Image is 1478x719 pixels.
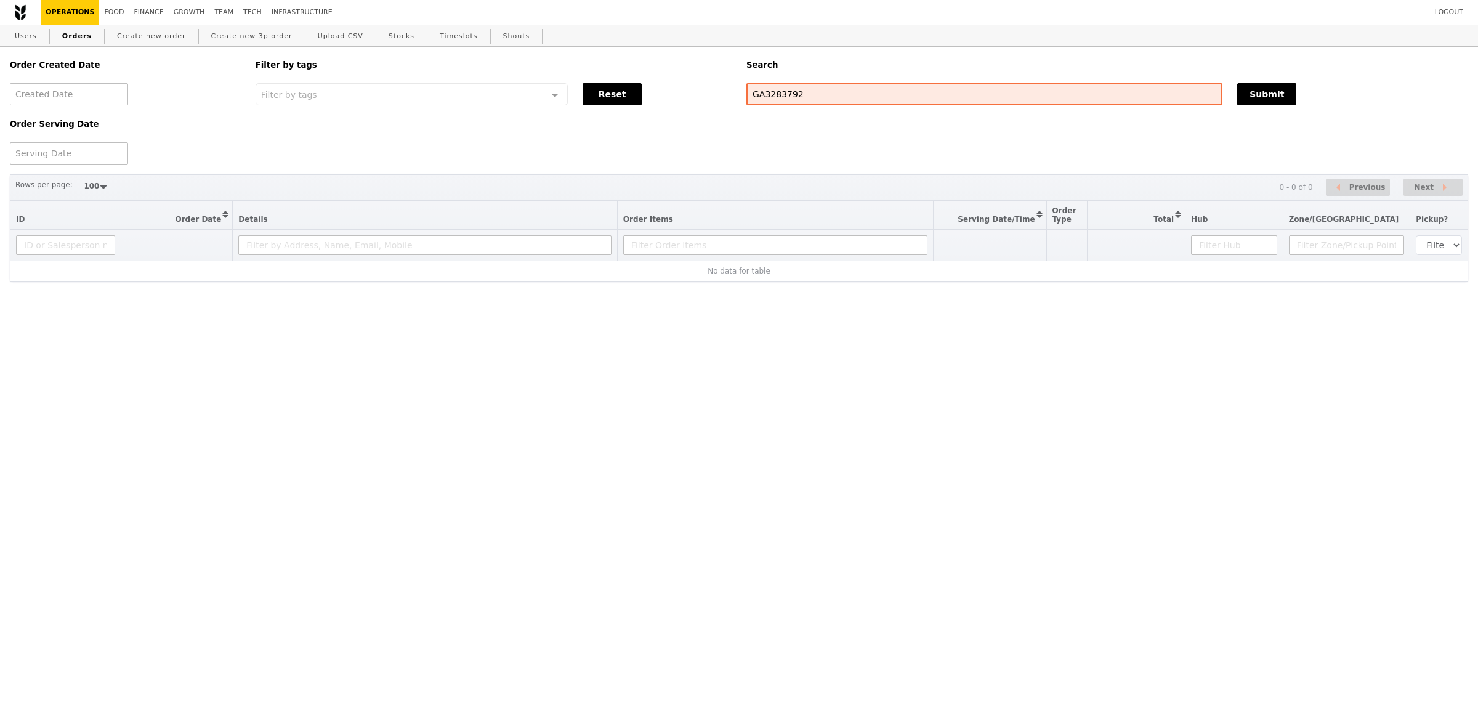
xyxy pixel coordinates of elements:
[15,4,26,20] img: Grain logo
[1191,215,1208,224] span: Hub
[112,25,191,47] a: Create new order
[384,25,419,47] a: Stocks
[313,25,368,47] a: Upload CSV
[746,60,1468,70] h5: Search
[1191,235,1277,255] input: Filter Hub
[238,215,267,224] span: Details
[435,25,482,47] a: Timeslots
[10,120,241,129] h5: Order Serving Date
[583,83,642,105] button: Reset
[261,89,317,100] span: Filter by tags
[1416,215,1448,224] span: Pickup?
[1289,235,1405,255] input: Filter Zone/Pickup Point
[1237,83,1296,105] button: Submit
[10,25,42,47] a: Users
[623,235,927,255] input: Filter Order Items
[57,25,97,47] a: Orders
[238,235,612,255] input: Filter by Address, Name, Email, Mobile
[206,25,297,47] a: Create new 3p order
[1279,183,1312,192] div: 0 - 0 of 0
[16,235,115,255] input: ID or Salesperson name
[1289,215,1399,224] span: Zone/[GEOGRAPHIC_DATA]
[15,179,73,191] label: Rows per page:
[498,25,535,47] a: Shouts
[16,267,1462,275] div: No data for table
[1326,179,1390,197] button: Previous
[10,83,128,105] input: Created Date
[1414,180,1434,195] span: Next
[1349,180,1386,195] span: Previous
[1403,179,1463,197] button: Next
[10,142,128,165] input: Serving Date
[1052,206,1076,224] span: Order Type
[256,60,732,70] h5: Filter by tags
[623,215,673,224] span: Order Items
[10,60,241,70] h5: Order Created Date
[16,215,25,224] span: ID
[746,83,1222,105] input: Search any field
